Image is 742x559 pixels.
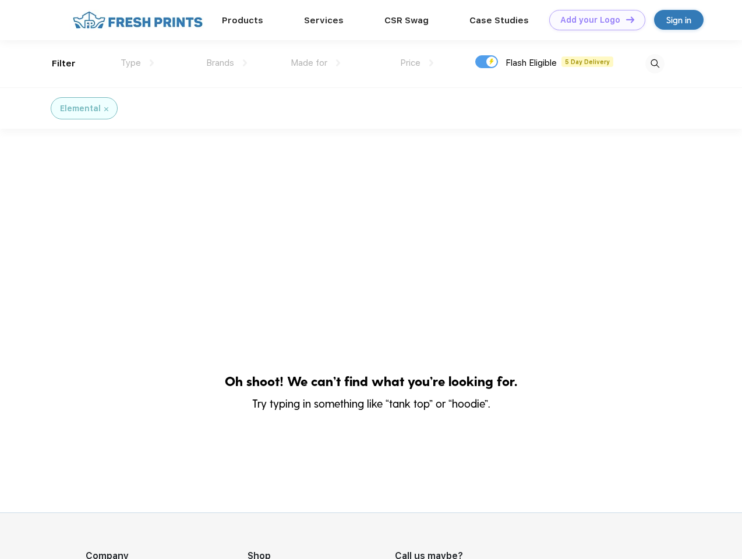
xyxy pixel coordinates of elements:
img: fo%20logo%202.webp [69,10,206,30]
a: Sign in [654,10,704,30]
a: Services [304,15,344,26]
a: Products [222,15,263,26]
img: desktop_search.svg [645,54,665,73]
img: DT [626,16,634,23]
span: Type [121,58,141,68]
span: 5 Day Delivery [561,56,613,67]
img: filter_cancel.svg [104,107,108,111]
span: Brands [206,58,234,68]
span: Price [400,58,421,68]
img: dropdown.png [150,59,154,66]
div: Filter [52,57,76,70]
div: Elemental [60,102,101,115]
div: Add your Logo [560,15,620,25]
img: dropdown.png [336,59,340,66]
span: Made for [291,58,327,68]
img: dropdown.png [243,59,247,66]
span: Flash Eligible [506,58,557,68]
img: dropdown.png [429,59,433,66]
div: Sign in [666,13,691,27]
a: CSR Swag [384,15,429,26]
